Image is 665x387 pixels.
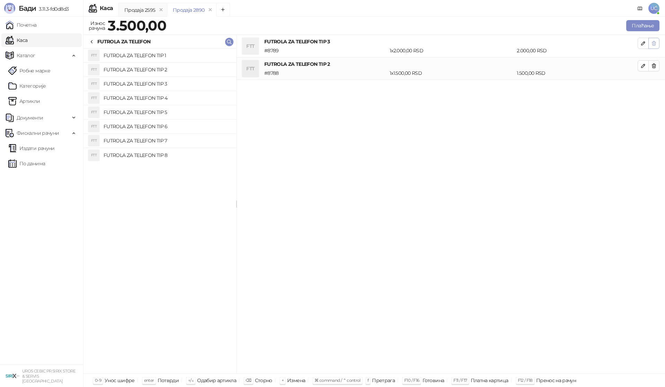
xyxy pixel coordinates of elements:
[157,7,166,13] button: remove
[263,69,388,77] div: # 8788
[88,93,99,104] div: FTT
[635,3,646,14] a: Документација
[100,6,113,11] div: Каса
[88,50,99,61] div: FTT
[104,150,231,161] h4: FUTROLA ZA TELEFON TIP 8
[648,3,659,14] span: UĆ
[104,121,231,132] h4: FUTROLA ZA TELEFON TIP 6
[108,17,166,34] strong: 3.500,00
[83,49,236,373] div: grid
[423,376,444,385] div: Готовина
[515,47,639,54] div: 2.000,00 RSD
[88,150,99,161] div: FTT
[36,6,69,12] span: 3.11.3-fd0d8d3
[17,126,59,140] span: Фискални рачуни
[17,111,43,125] span: Документи
[8,157,45,170] a: По данима
[536,376,576,385] div: Пренос на рачун
[17,49,35,62] span: Каталог
[95,378,101,383] span: 0-9
[6,369,19,383] img: 64x64-companyLogo-cb9a1907-c9b0-4601-bb5e-5084e694c383.png
[453,378,467,383] span: F11 / F17
[88,64,99,75] div: FTT
[6,33,27,47] a: Каса
[367,378,369,383] span: f
[88,78,99,89] div: FTT
[144,378,154,383] span: enter
[6,18,37,32] a: Почетна
[158,376,179,385] div: Потврди
[19,4,36,12] span: Бади
[22,369,76,384] small: UROS CEBIC PR SIRIX STORE & SERVIS [GEOGRAPHIC_DATA]
[88,121,99,132] div: FTT
[124,6,155,14] div: Продаја 2595
[287,376,305,385] div: Измена
[242,38,259,54] div: FTT
[264,60,638,68] h4: FUTROLA ZA TELEFON TIP 2
[206,7,215,13] button: remove
[87,19,106,33] div: Износ рачуна
[188,378,194,383] span: ↑/↓
[104,50,231,61] h4: FUTROLA ZA TELEFON TIP 1
[216,3,230,17] button: Add tab
[4,3,15,14] img: Logo
[264,38,638,45] h4: FUTROLA ZA TELEFON TIP 3
[104,78,231,89] h4: FUTROLA ZA TELEFON TIP 3
[173,6,204,14] div: Продаја 2890
[104,93,231,104] h4: FUTROLA ZA TELEFON TIP 4
[88,135,99,146] div: FTT
[104,64,231,75] h4: FUTROLA ZA TELEFON TIP 2
[104,135,231,146] h4: FUTROLA ZA TELEFON TIP 7
[197,376,236,385] div: Одабир артикла
[372,376,395,385] div: Претрага
[105,376,135,385] div: Унос шифре
[8,94,40,108] a: ArtikliАртикли
[97,38,150,45] div: FUTROLA ZA TELEFON
[242,60,259,77] div: FTT
[104,107,231,118] h4: FUTROLA ZA TELEFON TIP 5
[404,378,419,383] span: F10 / F16
[314,378,361,383] span: ⌘ command / ⌃ control
[518,378,533,383] span: F12 / F18
[255,376,272,385] div: Сторно
[246,378,251,383] span: ⌫
[388,47,515,54] div: 1 x 2.000,00 RSD
[388,69,515,77] div: 1 x 1.500,00 RSD
[88,107,99,118] div: FTT
[8,141,55,155] a: Издати рачуни
[8,64,50,78] a: Робне марке
[282,378,284,383] span: +
[626,20,659,31] button: Плаћање
[471,376,508,385] div: Платна картица
[263,47,388,54] div: # 8789
[515,69,639,77] div: 1.500,00 RSD
[8,79,46,93] a: Категорије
